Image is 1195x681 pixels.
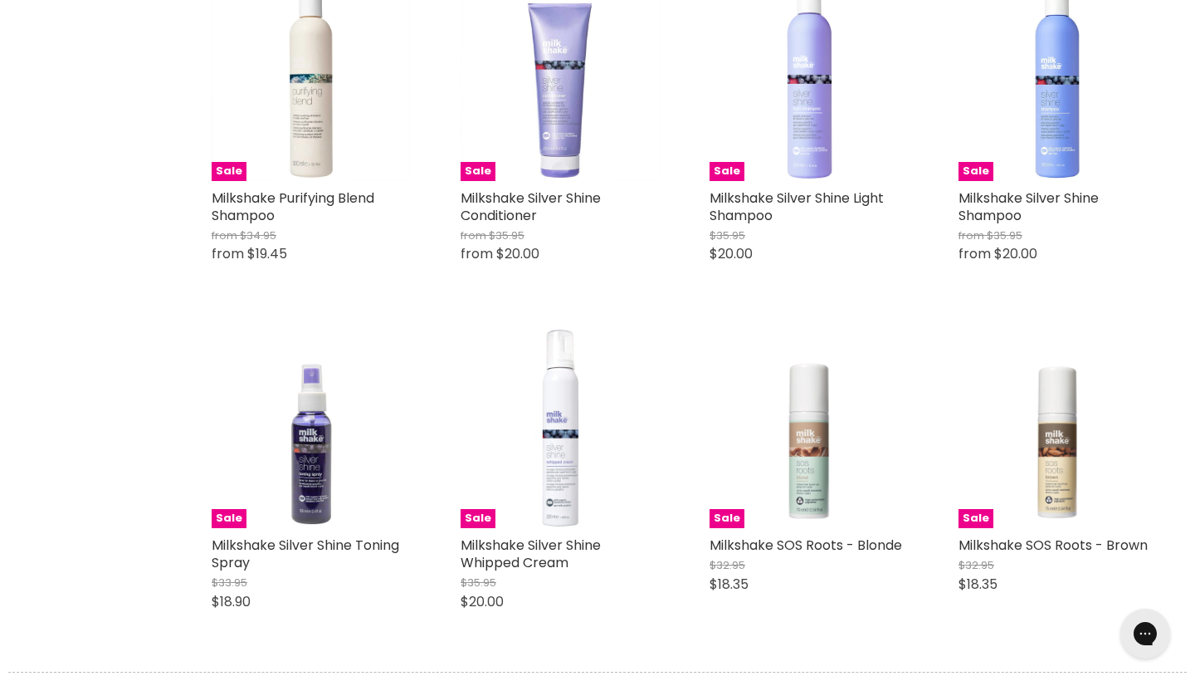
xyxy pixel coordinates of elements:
span: $18.35 [710,575,749,594]
span: Sale [958,162,993,181]
iframe: Gorgias live chat messenger [1112,603,1178,664]
a: Milkshake Silver Shine Whipped Cream [461,536,601,572]
a: Milkshake Silver Shine Light Shampoo [710,189,884,225]
span: from [958,244,991,263]
span: $32.95 [958,557,994,573]
a: Milkshake Silver Shine Whipped CreamSale [461,329,660,528]
span: $35.95 [489,228,524,243]
span: $19.45 [247,244,287,263]
span: Sale [461,162,495,181]
a: Milkshake SOS Roots - BlondeSale [710,329,909,528]
a: Milkshake Silver Shine Conditioner [461,189,601,225]
span: Sale [710,162,744,181]
span: $33.95 [212,575,247,590]
span: $20.00 [496,244,539,263]
span: $32.95 [710,557,745,573]
span: $18.35 [958,575,997,594]
span: from [461,228,486,243]
span: Sale [958,509,993,528]
a: Milkshake Purifying Blend Shampoo [212,189,374,225]
img: Milkshake SOS Roots - Brown [958,329,1158,528]
a: Milkshake SOS Roots - Blonde [710,536,902,555]
span: from [461,244,493,263]
a: Milkshake SOS Roots - Brown [958,536,1148,555]
img: Milkshake Silver Shine Toning Spray [212,329,411,528]
span: Sale [212,162,246,181]
span: $20.00 [461,592,504,611]
span: Sale [212,509,246,528]
span: $20.00 [994,244,1037,263]
span: $20.00 [710,244,753,263]
span: from [212,228,237,243]
span: $35.95 [461,575,496,590]
span: $34.95 [240,228,276,243]
span: $35.95 [987,228,1022,243]
a: Milkshake Silver Shine Toning Spray [212,536,399,572]
img: Milkshake SOS Roots - Blonde [710,329,909,528]
a: Milkshake Silver Shine Toning SpraySale [212,329,411,528]
a: Milkshake SOS Roots - BrownSale [958,329,1158,528]
img: Milkshake Silver Shine Whipped Cream [461,329,660,528]
span: $35.95 [710,228,745,243]
span: Sale [710,509,744,528]
span: from [958,228,984,243]
a: Milkshake Silver Shine Shampoo [958,189,1099,225]
span: Sale [461,509,495,528]
span: from [212,244,244,263]
span: $18.90 [212,592,251,611]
